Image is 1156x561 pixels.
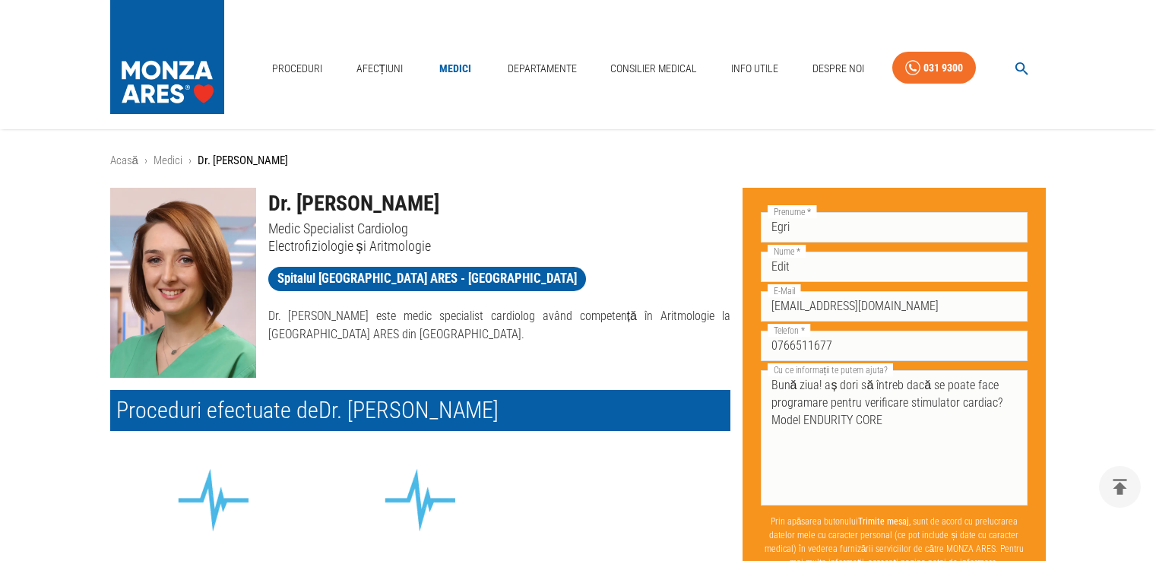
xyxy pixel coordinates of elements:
[768,245,806,258] label: Nume
[768,324,810,337] label: Telefon
[110,152,1047,170] nav: breadcrumb
[725,53,784,84] a: Info Utile
[110,390,730,431] h2: Proceduri efectuate de Dr. [PERSON_NAME]
[768,205,817,218] label: Prenume
[268,267,586,291] a: Spitalul [GEOGRAPHIC_DATA] ARES - [GEOGRAPHIC_DATA]
[350,53,410,84] a: Afecțiuni
[268,220,730,237] p: Medic Specialist Cardiolog
[268,269,586,288] span: Spitalul [GEOGRAPHIC_DATA] ARES - [GEOGRAPHIC_DATA]
[110,154,138,167] a: Acasă
[1099,466,1141,508] button: delete
[923,59,963,78] div: 031 9300
[268,237,730,255] p: Electrofiziologie și Aritmologie
[268,188,730,220] h1: Dr. [PERSON_NAME]
[144,152,147,170] li: ›
[154,154,182,167] a: Medici
[188,152,192,170] li: ›
[768,363,893,376] label: Cu ce informații te putem ajuta?
[268,307,730,344] p: Dr. [PERSON_NAME] este medic specialist cardiolog având competență în Aritmologie la [GEOGRAPHIC_...
[768,284,801,297] label: E-Mail
[604,53,703,84] a: Consilier Medical
[858,516,909,527] b: Trimite mesaj
[110,188,256,378] img: Dr. Iulia Popa
[198,152,288,170] p: Dr. [PERSON_NAME]
[266,53,328,84] a: Proceduri
[892,52,976,84] a: 031 9300
[431,53,480,84] a: Medici
[502,53,583,84] a: Departamente
[806,53,870,84] a: Despre Noi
